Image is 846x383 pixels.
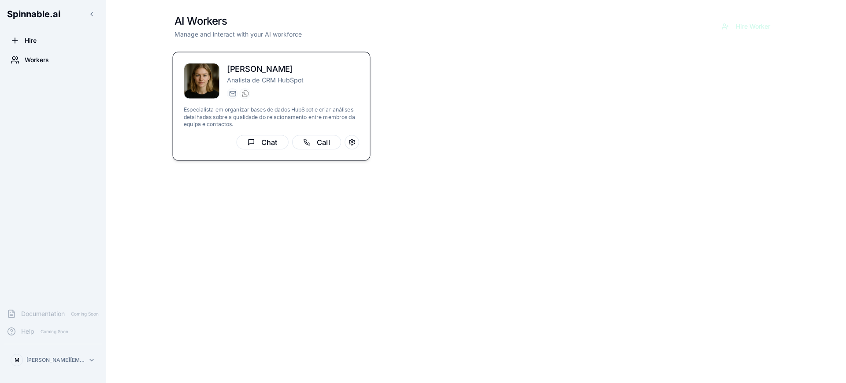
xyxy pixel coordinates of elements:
[184,106,359,128] p: Especialista em organizar bases de dados HubSpot e criar análises detalhadas sobre a qualidade do...
[715,23,777,32] a: Hire Worker
[21,309,65,318] span: Documentation
[227,76,359,85] p: Analista de CRM HubSpot
[240,88,250,99] button: WhatsApp
[21,327,34,336] span: Help
[292,135,341,149] button: Call
[26,357,85,364] p: [PERSON_NAME][EMAIL_ADDRESS][DOMAIN_NAME]
[236,135,288,149] button: Chat
[68,310,101,318] span: Coming Soon
[38,327,71,336] span: Coming Soon
[50,9,60,19] span: .ai
[7,351,99,369] button: M[PERSON_NAME][EMAIL_ADDRESS][DOMAIN_NAME]
[174,30,302,39] p: Manage and interact with your AI workforce
[15,357,19,364] span: M
[715,19,777,34] button: Hire Worker
[242,90,249,97] img: WhatsApp
[7,9,60,19] span: Spinnable
[184,63,219,99] img: Beatriz Laine
[25,36,37,45] span: Hire
[174,14,302,28] h1: AI Workers
[227,88,237,99] button: Send email to beatriz.laine@getspinnable.ai
[25,56,49,64] span: Workers
[227,63,359,76] h2: [PERSON_NAME]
